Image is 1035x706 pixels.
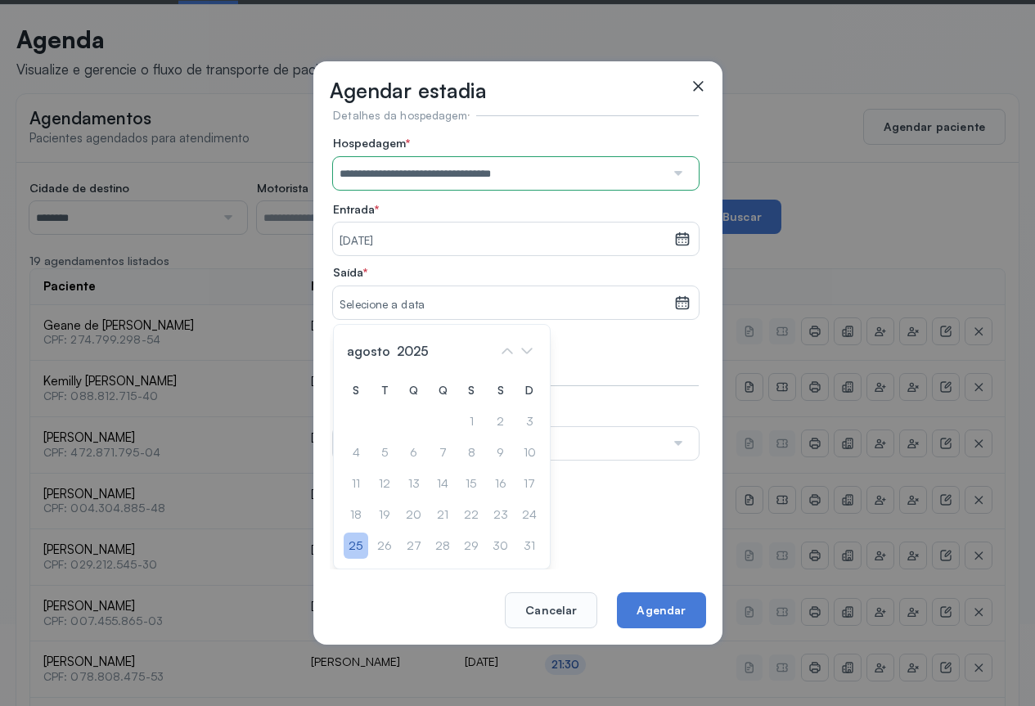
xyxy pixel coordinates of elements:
span: Detalhes da hospedagem [333,109,467,123]
div: T [372,377,397,404]
div: Q [430,377,455,404]
span: Entrada [333,202,379,217]
div: D [517,377,542,404]
span: Saída [333,265,367,280]
span: agosto [344,340,394,362]
div: 25 [344,533,368,560]
small: [DATE] [340,233,667,250]
span: Hospedagem [333,136,410,151]
div: S [459,377,484,404]
button: Cancelar [505,592,597,628]
button: Agendar [617,592,705,628]
div: S [488,377,513,404]
div: Q [401,377,426,404]
div: S [344,377,368,404]
small: Selecione a data [340,297,667,313]
h3: Agendar estadia [330,78,487,103]
span: 2025 [394,340,432,362]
